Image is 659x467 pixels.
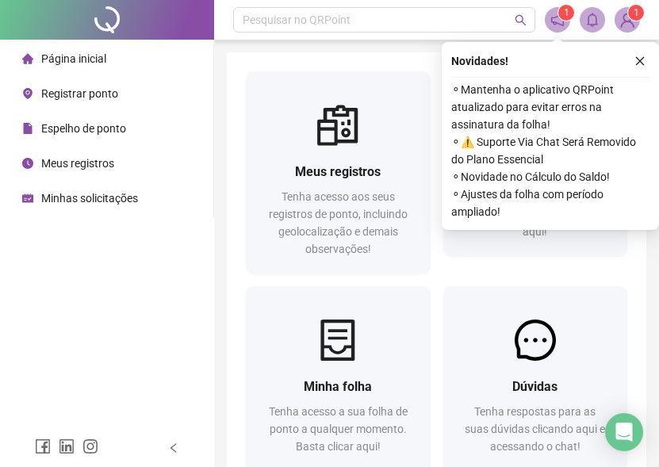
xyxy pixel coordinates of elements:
sup: 1 [558,5,574,21]
span: facebook [35,438,51,454]
img: 81228 [615,8,639,32]
span: home [22,53,33,64]
span: Registrar ponto [41,87,118,100]
span: ⚬ Novidade no Cálculo do Saldo! [451,168,649,186]
span: 1 [564,7,569,18]
div: Open Intercom Messenger [605,413,643,451]
span: ⚬ Mantenha o aplicativo QRPoint atualizado para evitar erros na assinatura da folha! [451,81,649,133]
span: clock-circle [22,158,33,169]
span: Novidades ! [451,52,508,70]
span: schedule [22,193,33,204]
span: Meus registros [295,164,381,179]
span: Tenha respostas para as suas dúvidas clicando aqui e acessando o chat! [465,405,605,453]
span: instagram [82,438,98,454]
a: Meus registrosTenha acesso aos seus registros de ponto, incluindo geolocalização e demais observa... [246,71,431,274]
span: Meus registros [41,157,114,170]
span: Dúvidas [512,379,557,394]
span: Tenha acesso a sua folha de ponto a qualquer momento. Basta clicar aqui! [269,405,408,453]
span: linkedin [59,438,75,454]
sup: Atualize o seu contato no menu Meus Dados [628,5,644,21]
span: notification [550,13,565,27]
span: search [515,14,527,26]
span: Página inicial [41,52,106,65]
span: ⚬ ⚠️ Suporte Via Chat Será Removido do Plano Essencial [451,133,649,168]
span: Espelho de ponto [41,122,126,135]
span: ⚬ Ajustes da folha com período ampliado! [451,186,649,220]
span: 1 [634,7,639,18]
span: close [634,56,646,67]
span: Tenha acesso aos seus registros de ponto, incluindo geolocalização e demais observações! [269,190,408,255]
span: Minhas solicitações [41,192,138,205]
span: file [22,123,33,134]
span: environment [22,88,33,99]
span: left [168,442,179,454]
span: bell [585,13,600,27]
span: Minha folha [304,379,372,394]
